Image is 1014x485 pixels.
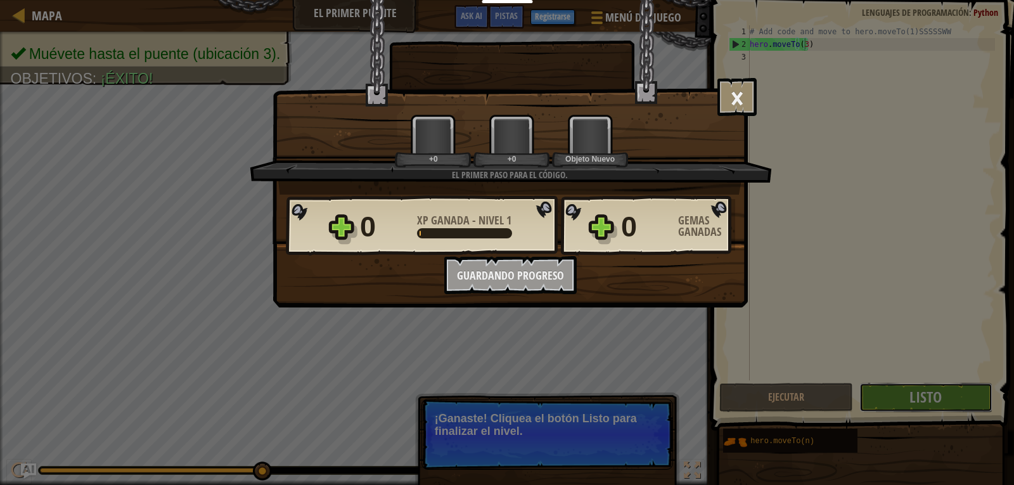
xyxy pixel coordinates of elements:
div: 0 [621,207,671,247]
div: 0 [360,207,409,247]
span: Nivel [476,212,506,228]
span: 1 [506,212,511,228]
div: +0 [397,154,469,164]
button: × [717,78,757,116]
div: Objeto Nuevo [555,154,626,164]
div: +0 [476,154,548,164]
div: El primer paso para el código. [310,169,710,181]
div: Gemas Ganadas [678,215,735,238]
span: XP Ganada [417,212,472,228]
div: - [417,215,511,226]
